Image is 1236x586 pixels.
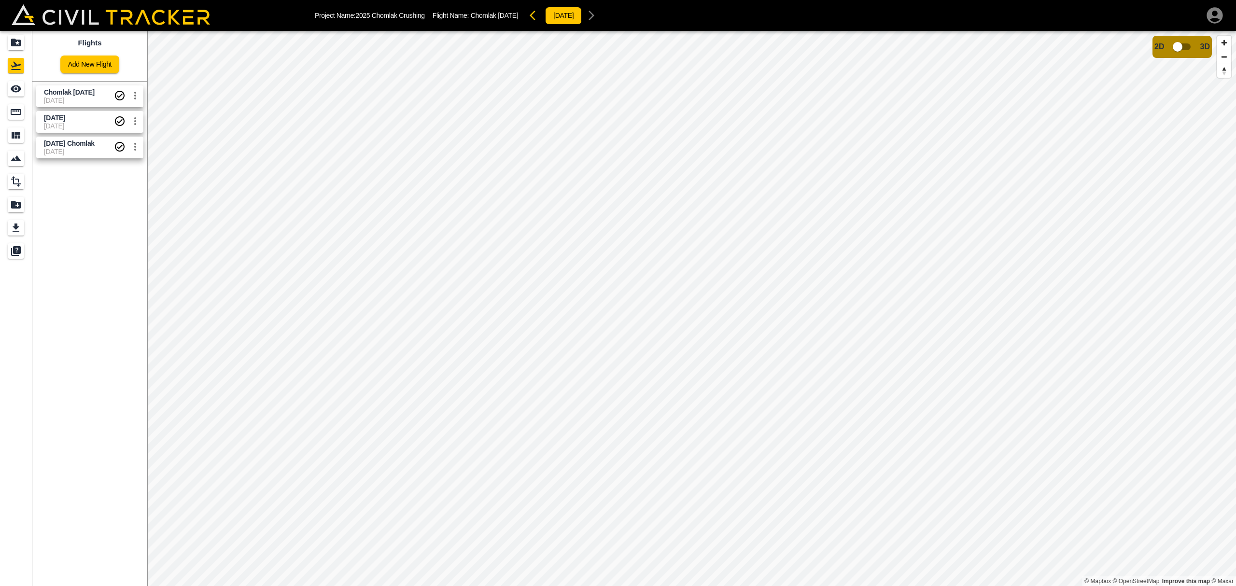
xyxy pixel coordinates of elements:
button: Zoom out [1217,50,1231,64]
p: Project Name: 2025 Chomlak Crushing [315,12,425,19]
img: Civil Tracker [12,4,210,25]
span: Chomlak [DATE] [471,12,519,19]
a: Mapbox [1084,578,1111,585]
p: Flight Name: [433,12,519,19]
a: Map feedback [1162,578,1210,585]
a: OpenStreetMap [1113,578,1160,585]
button: [DATE] [545,7,582,25]
span: 3D [1200,42,1210,51]
span: 2D [1154,42,1164,51]
button: Reset bearing to north [1217,64,1231,78]
a: Maxar [1211,578,1234,585]
button: Zoom in [1217,36,1231,50]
